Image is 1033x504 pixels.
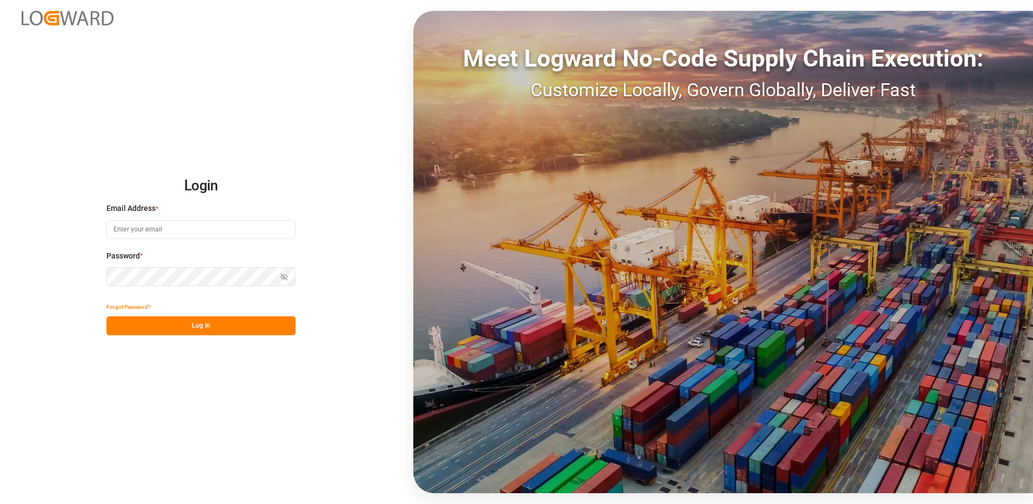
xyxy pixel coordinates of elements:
[106,169,296,203] h2: Login
[22,11,113,25] img: Logward_new_orange.png
[106,250,140,262] span: Password
[106,203,156,214] span: Email Address
[106,297,151,316] button: Forgot Password?
[106,220,296,239] input: Enter your email
[413,41,1033,76] div: Meet Logward No-Code Supply Chain Execution:
[106,316,296,335] button: Log In
[413,76,1033,104] div: Customize Locally, Govern Globally, Deliver Fast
